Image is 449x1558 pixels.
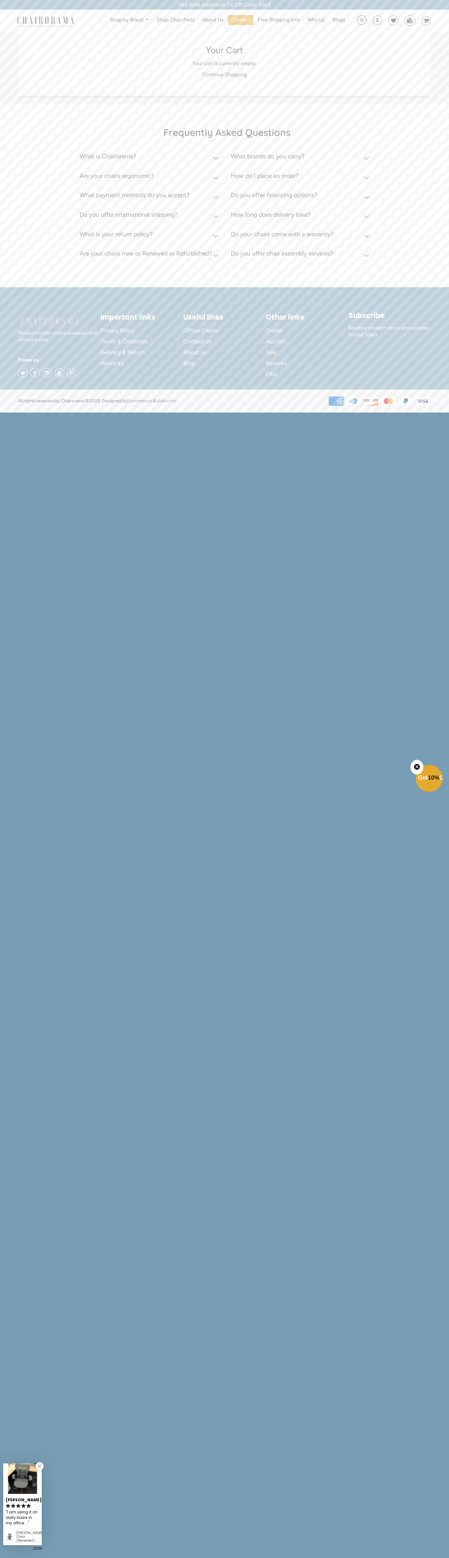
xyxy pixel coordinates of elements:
[80,168,221,187] summary: Are your chairs ergonomic?
[349,311,431,320] h2: Subscribe
[405,15,415,25] img: WhatsApp_Image_2024-07-12_at_16.23.01.webp
[24,60,425,67] p: Your cart is currently empty.
[255,15,303,25] a: Free Shipping Info
[202,17,223,23] span: About Us
[80,153,136,160] h2: What is Chairorama?
[16,1531,39,1543] div: Mirra Chair (Renewed) | Grey
[80,245,221,265] summary: Are your chairs new or Renewed or Refurbished?
[329,15,348,25] a: Blogs
[202,71,247,78] a: Continue Shopping
[80,226,221,246] summary: What is your return policy?
[231,191,317,199] h2: Do you offer financing options?
[3,1463,42,1494] img: Helen J. review of Mirra Chair (Renewed) | Grey
[231,245,372,265] summary: Do you offer chair assembly services?
[153,15,198,25] a: Shop Chair Parts
[231,206,372,226] summary: How long does delivery take?
[183,313,266,322] h2: Useful links
[231,172,299,180] h2: How do I place an order?
[11,1504,15,1508] svg: rating icon full
[80,148,221,168] summary: What is Chairorama?
[231,230,334,238] h2: Do your chairs come with a warranty?
[18,356,100,364] h4: Folow us
[100,347,183,358] a: Delivery & Return
[157,17,194,23] span: Shop Chair Parts
[228,15,253,25] a: Contact
[80,211,177,218] h2: Do you offer international shipping?
[183,336,266,347] a: Contact us
[231,250,333,257] h2: Do you offer chair assembly services?
[304,15,328,25] a: Why Us
[266,371,277,378] span: FAQ
[80,126,374,138] h2: Frequently Asked Questions
[6,1495,39,1503] div: [PERSON_NAME]
[100,327,135,334] span: Privacy Policy
[258,17,300,23] span: Free Shipping Info
[183,327,217,334] span: Office Chairs
[18,398,177,404] div: All rights reserved by Chairorama © 2025. Designed by
[18,316,82,327] img: chairorama
[80,172,154,180] h2: Are your chairs ergonomic?
[107,15,152,25] a: Shop by Brand
[105,15,350,27] nav: DesktopNavigation
[266,349,277,356] span: Sale
[100,360,124,367] span: Warranty
[231,17,250,23] span: Contact
[100,325,183,336] a: Privacy Policy
[349,325,431,338] p: Receive product news and updates in your inbox
[18,316,100,343] p: Modern iconic chairs renewed with ultimate care.
[231,153,305,160] h2: What brands do you carry?
[231,187,372,206] summary: Do you offer financing options?
[231,168,372,187] summary: How do I place an order?
[183,347,266,358] a: About us
[266,358,348,369] a: Reviews
[6,1504,10,1508] svg: rating icon full
[231,148,372,168] summary: What brands do you carry?
[231,226,372,246] summary: Do your chairs come with a warranty?
[80,191,190,199] h2: What payment methods do you accept?
[80,230,153,238] h2: What is your return policy?
[6,1509,39,1527] div: I am using it on daily basis in my office and so far great positive reviews from my side
[266,369,348,380] a: FAQ
[16,1504,21,1508] svg: rating icon full
[100,336,183,347] a: Terms & Condition
[266,336,348,347] a: Auction
[183,349,206,356] span: About us
[183,325,266,336] a: Office Chairs
[418,775,448,781] span: Get Off
[21,1504,26,1508] svg: rating icon full
[80,187,221,206] summary: What payment methods do you accept?
[80,250,212,257] h2: Are your chairs new or Renewed or Refurbished?
[428,775,439,781] span: 10%
[266,360,287,367] span: Reviews
[266,347,348,358] a: Sale
[266,313,348,322] h2: Other links
[26,1504,31,1508] svg: rating icon full
[80,206,221,226] summary: Do you offer international shipping?
[183,358,266,369] a: Blog
[13,15,78,27] img: chairorama
[127,398,177,404] a: Ecommerce Builders Inc.
[332,17,345,23] span: Blogs
[266,327,282,334] span: Outlet
[307,17,325,23] span: Why Us
[24,45,425,56] h2: Your Cart
[199,15,227,25] a: About Us
[100,313,183,322] h2: Important links
[231,211,311,218] h2: How long does delivery take?
[100,358,183,369] a: Warranty
[410,760,423,775] button: Close teaser
[266,325,348,336] a: Outlet
[100,349,145,356] span: Delivery & Return
[266,338,286,345] span: Auction
[183,360,195,367] span: Blog
[100,338,148,345] span: Terms & Condition
[416,766,443,792] div: Get10%OffClose teaser
[183,338,212,345] span: Contact us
